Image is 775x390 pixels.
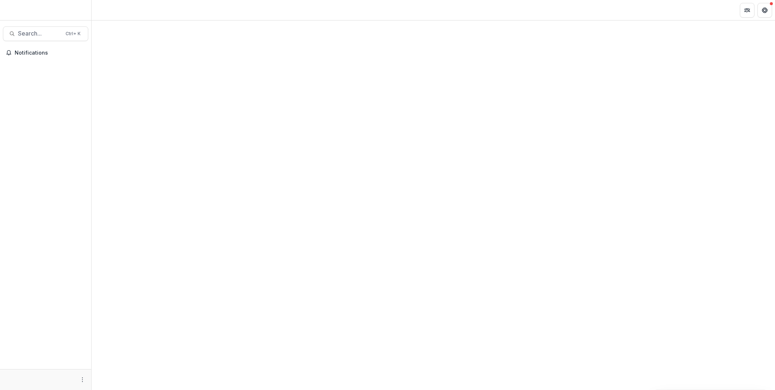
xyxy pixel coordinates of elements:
[3,47,88,59] button: Notifications
[3,26,88,41] button: Search...
[15,50,85,56] span: Notifications
[64,30,82,38] div: Ctrl + K
[18,30,61,37] span: Search...
[94,5,126,15] nav: breadcrumb
[757,3,772,18] button: Get Help
[740,3,754,18] button: Partners
[78,375,87,384] button: More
